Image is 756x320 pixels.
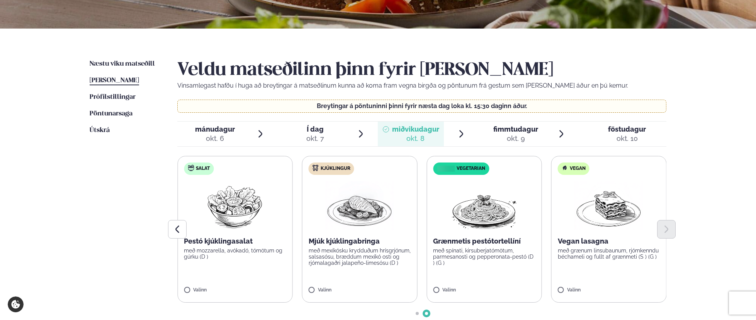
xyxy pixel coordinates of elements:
[326,181,394,230] img: Chicken-breast.png
[8,296,24,312] a: Cookie settings
[558,237,660,246] p: Vegan lasagna
[184,247,286,260] p: með mozzarella, avókadó, tómötum og gúrku (D )
[608,134,646,143] div: okt. 10
[457,166,485,172] span: Vegetarian
[433,237,535,246] p: Grænmetis pestótortellíní
[558,247,660,260] p: með grænum linsubaunum, rjómkenndu béchameli og fullt af grænmeti (S ) (G )
[416,312,419,315] span: Go to slide 1
[90,76,139,85] a: [PERSON_NAME]
[321,166,350,172] span: Kjúklingur
[201,181,269,230] img: Salad.png
[196,166,210,172] span: Salat
[90,77,139,84] span: [PERSON_NAME]
[306,125,324,134] span: Í dag
[177,59,666,81] h2: Veldu matseðilinn þinn fyrir [PERSON_NAME]
[493,125,538,133] span: fimmtudagur
[575,181,643,230] img: Lasagna.png
[90,61,155,67] span: Næstu viku matseðill
[195,125,235,133] span: mánudagur
[90,109,133,119] a: Pöntunarsaga
[90,93,136,102] a: Prófílstillingar
[657,220,676,239] button: Next slide
[562,165,568,171] img: Vegan.svg
[313,165,319,171] img: chicken.svg
[433,247,535,266] p: með spínati, kirsuberjatómötum, parmesanosti og pepperonata-pestó (D ) (G )
[168,220,187,239] button: Previous slide
[450,181,518,230] img: Spagetti.png
[90,94,136,100] span: Prófílstillingar
[90,126,110,135] a: Útskrá
[425,312,428,315] span: Go to slide 2
[435,165,456,173] img: icon
[188,165,194,171] img: salad.svg
[309,247,411,266] p: með mexíkósku krydduðum hrísgrjónum, salsasósu, bræddum mexíkó osti og rjómalagaðri jalapeño-lime...
[90,127,110,134] span: Útskrá
[195,134,235,143] div: okt. 6
[177,81,666,90] p: Vinsamlegast hafðu í huga að breytingar á matseðlinum kunna að koma fram vegna birgða og pöntunum...
[184,237,286,246] p: Pestó kjúklingasalat
[90,59,155,69] a: Næstu viku matseðill
[185,103,659,109] p: Breytingar á pöntuninni þinni fyrir næsta dag loka kl. 15:30 daginn áður.
[392,134,439,143] div: okt. 8
[493,134,538,143] div: okt. 9
[608,125,646,133] span: föstudagur
[306,134,324,143] div: okt. 7
[392,125,439,133] span: miðvikudagur
[309,237,411,246] p: Mjúk kjúklingabringa
[90,110,133,117] span: Pöntunarsaga
[570,166,586,172] span: Vegan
